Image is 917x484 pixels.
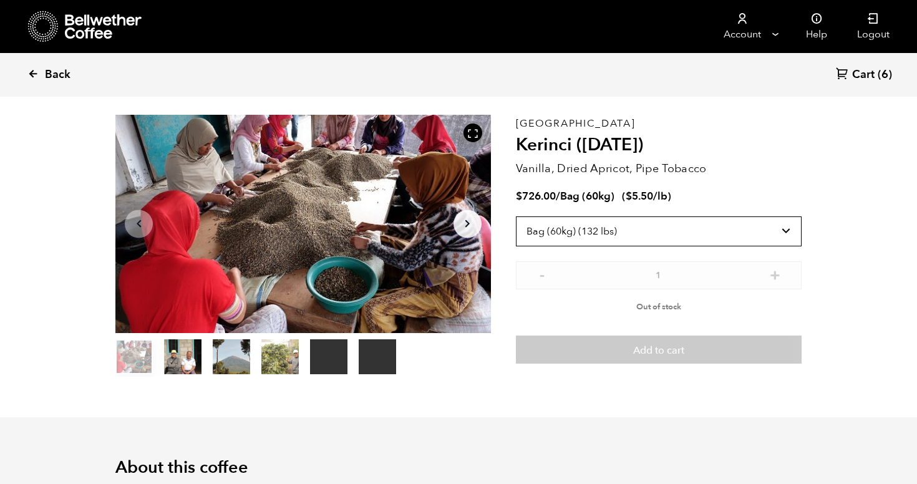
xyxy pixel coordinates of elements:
[516,189,522,203] span: $
[516,160,802,177] p: Vanilla, Dried Apricot, Pipe Tobacco
[359,339,396,374] video: Your browser does not support the video tag.
[516,135,802,156] h2: Kerinci ([DATE])
[556,189,560,203] span: /
[45,67,70,82] span: Back
[115,458,802,478] h2: About this coffee
[626,189,653,203] bdi: 5.50
[852,67,875,82] span: Cart
[516,189,556,203] bdi: 726.00
[626,189,632,203] span: $
[560,189,614,203] span: Bag (60kg)
[767,268,783,280] button: +
[878,67,892,82] span: (6)
[622,189,671,203] span: ( )
[636,301,681,312] span: Out of stock
[535,268,550,280] button: -
[310,339,347,374] video: Your browser does not support the video tag.
[836,67,892,84] a: Cart (6)
[516,336,802,364] button: Add to cart
[653,189,667,203] span: /lb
